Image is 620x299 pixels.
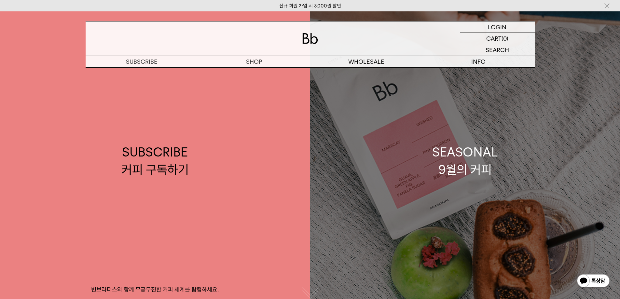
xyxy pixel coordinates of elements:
[121,143,189,178] div: SUBSCRIBE 커피 구독하기
[279,3,341,9] a: 신규 회원 가입 시 3,000원 할인
[86,56,198,67] a: SUBSCRIBE
[486,33,502,44] p: CART
[302,33,318,44] img: 로고
[310,56,422,67] p: WHOLESALE
[488,21,506,33] p: LOGIN
[460,21,535,33] a: LOGIN
[198,56,310,67] a: SHOP
[460,33,535,44] a: CART (0)
[422,56,535,67] p: INFO
[502,33,508,44] p: (0)
[486,44,509,56] p: SEARCH
[576,274,610,289] img: 카카오톡 채널 1:1 채팅 버튼
[432,143,498,178] div: SEASONAL 9월의 커피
